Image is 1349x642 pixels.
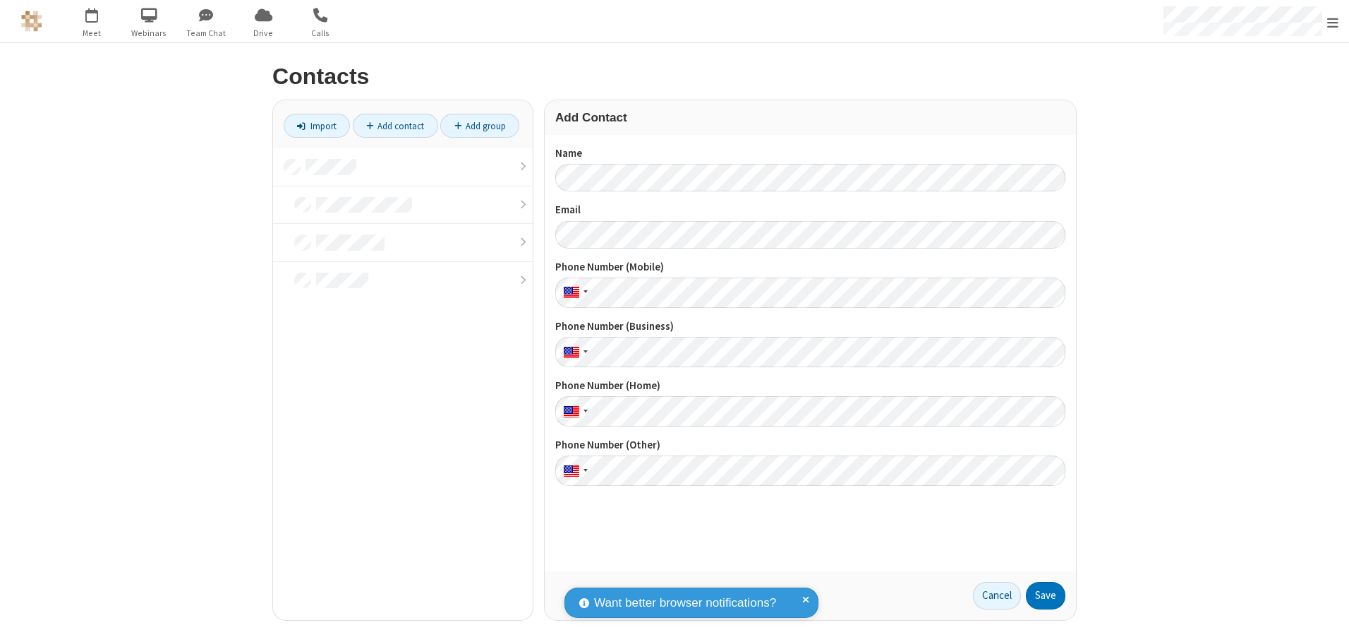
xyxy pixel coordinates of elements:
[555,259,1065,275] label: Phone Number (Mobile)
[66,27,119,40] span: Meet
[555,319,1065,335] label: Phone Number (Business)
[555,278,592,308] div: United States: + 1
[555,396,592,427] div: United States: + 1
[353,114,438,138] a: Add contact
[272,64,1077,89] h2: Contacts
[555,378,1065,394] label: Phone Number (Home)
[594,594,776,612] span: Want better browser notifications?
[294,27,347,40] span: Calls
[973,582,1021,610] a: Cancel
[284,114,350,138] a: Import
[1026,582,1065,610] button: Save
[555,437,1065,453] label: Phone Number (Other)
[440,114,519,138] a: Add group
[555,337,592,367] div: United States: + 1
[180,27,233,40] span: Team Chat
[237,27,290,40] span: Drive
[555,111,1065,124] h3: Add Contact
[123,27,176,40] span: Webinars
[555,145,1065,162] label: Name
[21,11,42,32] img: QA Selenium DO NOT DELETE OR CHANGE
[555,456,592,486] div: United States: + 1
[555,202,1065,218] label: Email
